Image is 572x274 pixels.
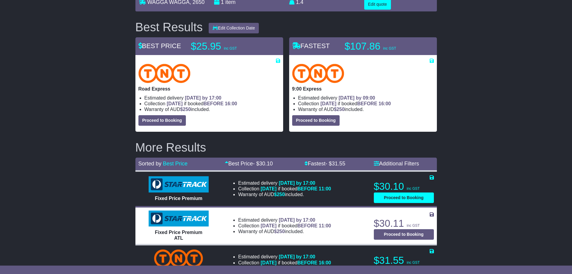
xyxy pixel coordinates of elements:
span: [DATE] [261,223,277,228]
span: 250 [337,107,345,112]
span: $ [274,192,285,197]
span: BEFORE [357,101,377,106]
span: [DATE] by 17:00 [279,180,315,186]
span: BEST PRICE [138,42,181,50]
span: - $ [253,161,273,167]
span: if booked [320,101,391,106]
span: inc GST [383,46,396,51]
p: 9:00 Express [292,86,434,92]
span: 250 [277,229,285,234]
span: Fixed Price Premium ATL [155,230,202,241]
li: Estimated delivery [238,217,331,223]
h2: More Results [135,141,437,154]
span: [DATE] by 09:00 [339,95,375,100]
img: TNT Domestic: Road Express [138,64,191,83]
span: 16:00 [225,101,237,106]
button: Proceed to Booking [292,115,340,126]
span: if booked [167,101,237,106]
span: [DATE] [261,186,277,191]
span: FASTEST [292,42,330,50]
li: Estimated delivery [238,180,331,186]
span: BEFORE [297,186,317,191]
li: Collection [144,101,280,106]
p: $30.11 [374,217,434,229]
span: $ [180,107,191,112]
li: Estimated delivery [298,95,434,101]
li: Estimated delivery [238,254,331,260]
li: Collection [238,186,331,192]
button: Edit Collection Date [209,23,259,33]
span: [DATE] [320,101,336,106]
span: inc GST [224,46,237,51]
li: Collection [238,260,331,266]
img: TNT Domestic: Overnight Express [154,249,203,267]
p: $107.86 [345,40,420,52]
span: [DATE] [261,260,277,265]
span: [DATE] by 17:00 [279,217,315,223]
span: 250 [277,192,285,197]
span: if booked [261,223,331,228]
p: $31.55 [374,254,434,266]
span: $ [274,229,285,234]
a: Additional Filters [374,161,419,167]
span: BEFORE [204,101,224,106]
span: BEFORE [297,260,317,265]
p: $30.10 [374,180,434,192]
span: 11:00 [319,186,331,191]
a: Best Price- $30.10 [225,161,273,167]
span: 11:00 [319,223,331,228]
span: 16:00 [319,260,331,265]
span: 30.10 [259,161,273,167]
button: Proceed to Booking [138,115,186,126]
span: inc GST [407,223,420,228]
span: inc GST [407,260,420,265]
span: - $ [325,161,345,167]
span: [DATE] by 17:00 [185,95,222,100]
p: Road Express [138,86,280,92]
a: Fastest- $31.55 [304,161,345,167]
button: Proceed to Booking [374,192,434,203]
span: 31.55 [332,161,345,167]
span: inc GST [407,186,420,191]
li: Estimated delivery [144,95,280,101]
li: Collection [298,101,434,106]
span: BEFORE [297,223,317,228]
span: 16:00 [379,101,391,106]
li: Collection [238,223,331,229]
p: $25.95 [191,40,266,52]
span: if booked [261,186,331,191]
a: Best Price [163,161,188,167]
span: 250 [183,107,191,112]
span: [DATE] [167,101,183,106]
img: StarTrack: Fixed Price Premium ATL [149,211,209,227]
span: Sorted by [138,161,162,167]
span: [DATE] by 17:00 [279,254,315,259]
span: if booked [261,260,331,265]
li: Warranty of AUD included. [238,192,331,197]
img: StarTrack: Fixed Price Premium [149,176,209,192]
li: Warranty of AUD included. [144,106,280,112]
span: Fixed Price Premium [155,196,202,201]
div: Best Results [132,20,206,34]
li: Warranty of AUD included. [238,229,331,234]
li: Warranty of AUD included. [298,106,434,112]
img: TNT Domestic: 9:00 Express [292,64,344,83]
span: $ [334,107,345,112]
button: Proceed to Booking [374,229,434,240]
